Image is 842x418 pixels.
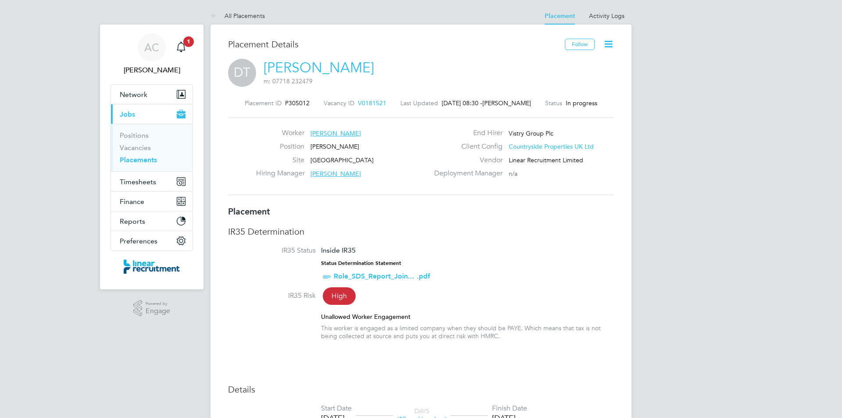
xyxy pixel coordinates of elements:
[111,260,193,274] a: Go to home page
[120,110,135,118] span: Jobs
[429,142,503,151] label: Client Config
[321,260,401,266] strong: Status Determination Statement
[111,231,193,250] button: Preferences
[442,99,482,107] span: [DATE] 08:30 -
[228,246,316,255] label: IR35 Status
[310,129,361,137] span: [PERSON_NAME]
[245,99,282,107] label: Placement ID
[100,25,203,289] nav: Main navigation
[144,42,159,53] span: AC
[120,237,157,245] span: Preferences
[310,143,359,150] span: [PERSON_NAME]
[321,246,356,254] span: Inside IR35
[228,291,316,300] label: IR35 Risk
[565,39,595,50] button: Follow
[545,99,562,107] label: Status
[111,33,193,75] a: AC[PERSON_NAME]
[172,33,190,61] a: 1
[310,170,361,178] span: [PERSON_NAME]
[111,211,193,231] button: Reports
[146,300,170,307] span: Powered by
[120,197,144,206] span: Finance
[111,172,193,191] button: Timesheets
[146,307,170,315] span: Engage
[492,404,527,413] div: Finish Date
[310,156,374,164] span: [GEOGRAPHIC_DATA]
[256,142,304,151] label: Position
[429,156,503,165] label: Vendor
[566,99,597,107] span: In progress
[509,156,583,164] span: Linear Recruitment Limited
[256,129,304,138] label: Worker
[509,170,517,178] span: n/a
[256,169,304,178] label: Hiring Manager
[256,156,304,165] label: Site
[321,404,352,413] div: Start Date
[111,65,193,75] span: Anneliese Clifton
[111,85,193,104] button: Network
[324,99,354,107] label: Vacancy ID
[482,99,531,107] span: [PERSON_NAME]
[120,143,151,152] a: Vacancies
[120,217,145,225] span: Reports
[429,129,503,138] label: End Hirer
[111,124,193,171] div: Jobs
[210,12,265,20] a: All Placements
[183,36,194,47] span: 1
[323,287,356,305] span: High
[228,39,558,50] h3: Placement Details
[285,99,310,107] span: P305012
[358,99,386,107] span: V0181521
[133,300,171,317] a: Powered byEngage
[228,59,256,87] span: DT
[111,104,193,124] button: Jobs
[264,77,313,85] span: m: 07718 232479
[334,272,430,280] a: Role_SDS_Report_Join... .pdf
[264,59,374,76] a: [PERSON_NAME]
[120,156,157,164] a: Placements
[124,260,180,274] img: linearrecruitment-logo-retina.png
[429,169,503,178] label: Deployment Manager
[120,178,156,186] span: Timesheets
[228,206,270,217] b: Placement
[589,12,624,20] a: Activity Logs
[400,99,438,107] label: Last Updated
[228,226,614,237] h3: IR35 Determination
[545,12,575,20] a: Placement
[321,324,614,340] div: This worker is engaged as a limited company when they should be PAYE. Which means that tax is not...
[321,313,614,321] div: Unallowed Worker Engagement
[111,192,193,211] button: Finance
[509,143,594,150] span: Countryside Properties UK Ltd
[228,384,614,395] h3: Details
[120,90,147,99] span: Network
[509,129,553,137] span: Vistry Group Plc
[120,131,149,139] a: Positions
